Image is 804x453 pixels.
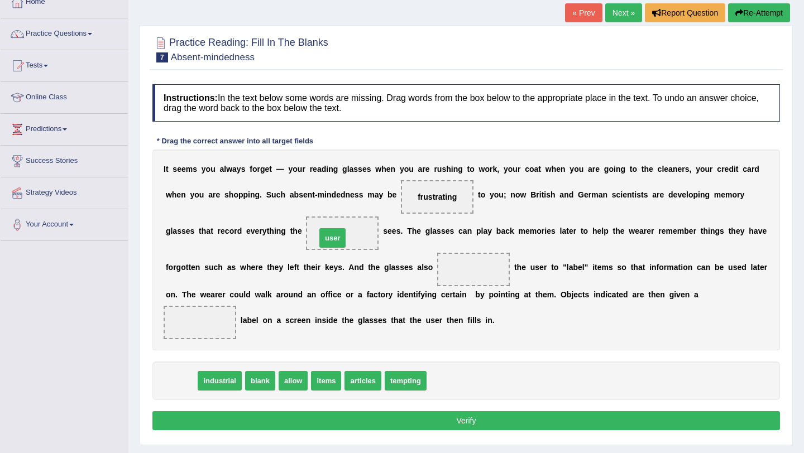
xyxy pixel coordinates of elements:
b: e [176,190,181,199]
b: n [250,190,255,199]
b: b [496,226,501,235]
b: o [485,165,490,174]
b: i [620,190,623,199]
b: n [327,190,332,199]
b: r [218,226,221,235]
b: . [260,190,262,199]
b: a [501,226,505,235]
b: u [409,165,414,174]
b: n [181,190,186,199]
b: s [193,165,197,174]
span: 7 [156,52,168,62]
b: i [274,226,276,235]
b: t [269,165,272,174]
b: p [243,190,248,199]
span: Drop target [306,216,379,250]
b: — [276,165,284,174]
b: s [449,226,454,235]
b: c [505,226,510,235]
b: a [317,165,322,174]
b: o [233,190,238,199]
b: s [299,190,303,199]
span: Drop target [401,180,473,214]
b: d [332,190,337,199]
b: u [705,165,710,174]
b: i [544,226,547,235]
b: o [609,165,614,174]
b: . [400,226,403,235]
b: r [682,165,685,174]
b: m [367,190,374,199]
b: a [652,190,657,199]
b: u [210,165,216,174]
b: s [612,190,616,199]
b: y [190,190,194,199]
b: I [164,165,166,174]
b: i [698,190,700,199]
b: t [736,165,739,174]
b: l [662,165,664,174]
b: h [269,226,274,235]
b: s [177,226,181,235]
a: Success Stories [1,146,128,174]
b: u [199,190,204,199]
button: Re-Attempt [728,3,790,22]
b: a [588,165,592,174]
b: t [542,190,544,199]
b: t [630,165,633,174]
b: e [525,226,530,235]
b: o [494,190,499,199]
b: r [213,190,216,199]
b: l [430,226,432,235]
b: o [515,190,520,199]
b: a [290,190,294,199]
b: d [754,165,759,174]
b: n [673,165,678,174]
b: k [510,226,514,235]
b: c [616,190,621,199]
b: e [673,190,678,199]
b: a [208,190,213,199]
b: s [442,165,446,174]
b: i [634,190,636,199]
h2: Practice Reading: Fill In The Blanks [152,35,328,62]
b: e [386,165,391,174]
b: c [717,165,721,174]
b: y [487,226,492,235]
b: u [499,190,504,199]
b: , [690,165,692,174]
b: r [657,190,659,199]
b: c [743,165,747,174]
b: s [367,165,371,174]
b: s [685,165,690,174]
b: w [520,190,526,199]
b: s [224,190,229,199]
b: h [552,165,557,174]
b: d [237,226,242,235]
b: e [725,165,729,174]
b: o [194,190,199,199]
b: m [591,190,598,199]
b: p [238,190,243,199]
b: u [298,165,303,174]
b: e [547,226,551,235]
b: t [199,226,202,235]
b: s [358,165,362,174]
b: o [529,165,534,174]
b: d [668,190,673,199]
b: g [604,165,609,174]
b: h [551,190,556,199]
b: i [544,190,546,199]
b: e [246,226,251,235]
b: y [504,165,508,174]
b: a [747,165,752,174]
b: n [467,226,472,235]
b: y [696,165,700,174]
b: l [347,165,350,174]
b: s [359,190,363,199]
b: v [251,226,255,235]
b: e [298,226,302,235]
b: a [219,165,224,174]
b: a [668,165,673,174]
b: d [729,165,734,174]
